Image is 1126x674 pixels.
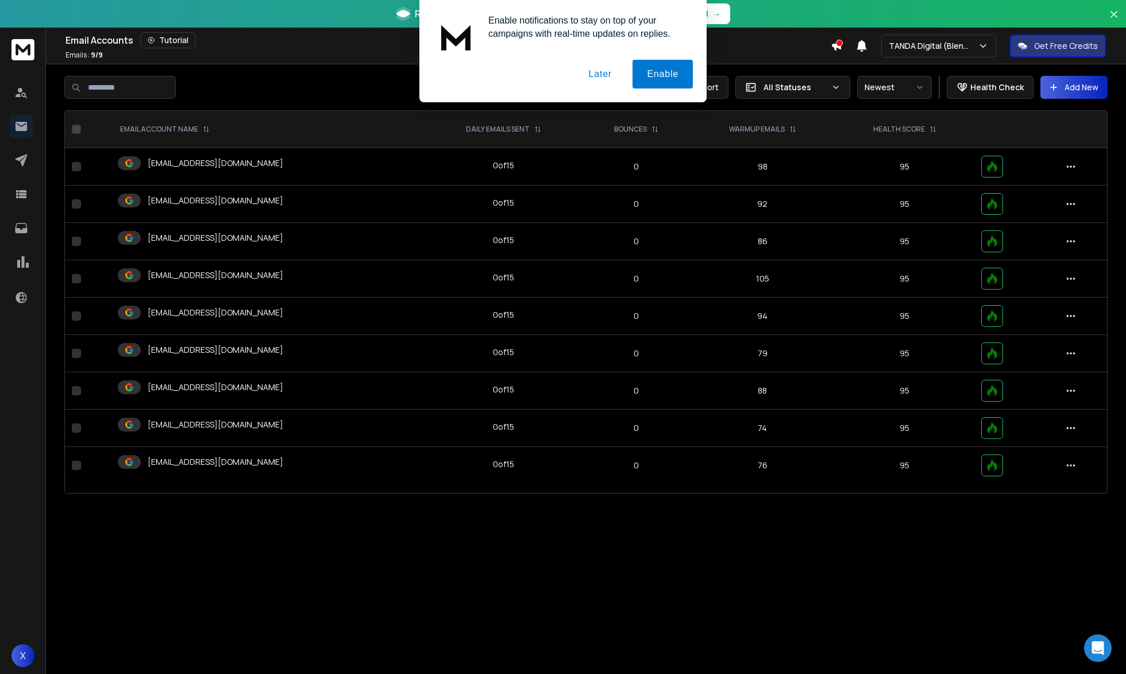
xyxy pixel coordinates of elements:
[873,125,925,134] p: HEALTH SCORE
[120,125,210,134] div: EMAIL ACCOUNT NAME
[493,234,514,246] div: 0 of 15
[493,346,514,358] div: 0 of 15
[835,260,974,298] td: 95
[689,298,835,335] td: 94
[835,186,974,223] td: 95
[835,223,974,260] td: 95
[590,236,682,247] p: 0
[493,309,514,321] div: 0 of 15
[835,372,974,410] td: 95
[493,197,514,209] div: 0 of 15
[493,384,514,395] div: 0 of 15
[148,456,283,468] p: [EMAIL_ADDRESS][DOMAIN_NAME]
[689,223,835,260] td: 86
[835,335,974,372] td: 95
[1084,634,1112,662] div: Open Intercom Messenger
[835,298,974,335] td: 95
[11,644,34,667] button: X
[835,148,974,186] td: 95
[493,421,514,433] div: 0 of 15
[574,60,626,88] button: Later
[689,335,835,372] td: 79
[433,14,479,60] img: notification icon
[493,272,514,283] div: 0 of 15
[590,273,682,284] p: 0
[148,195,283,206] p: [EMAIL_ADDRESS][DOMAIN_NAME]
[590,385,682,396] p: 0
[633,60,693,88] button: Enable
[148,157,283,169] p: [EMAIL_ADDRESS][DOMAIN_NAME]
[466,125,530,134] p: DAILY EMAILS SENT
[689,410,835,447] td: 74
[614,125,647,134] p: BOUNCES
[148,344,283,356] p: [EMAIL_ADDRESS][DOMAIN_NAME]
[689,186,835,223] td: 92
[689,372,835,410] td: 88
[689,447,835,484] td: 76
[689,260,835,298] td: 105
[479,14,693,40] div: Enable notifications to stay on top of your campaigns with real-time updates on replies.
[590,422,682,434] p: 0
[689,148,835,186] td: 98
[835,447,974,484] td: 95
[148,382,283,393] p: [EMAIL_ADDRESS][DOMAIN_NAME]
[493,459,514,470] div: 0 of 15
[493,160,514,171] div: 0 of 15
[148,232,283,244] p: [EMAIL_ADDRESS][DOMAIN_NAME]
[148,419,283,430] p: [EMAIL_ADDRESS][DOMAIN_NAME]
[590,460,682,471] p: 0
[835,410,974,447] td: 95
[590,161,682,172] p: 0
[590,310,682,322] p: 0
[148,307,283,318] p: [EMAIL_ADDRESS][DOMAIN_NAME]
[590,198,682,210] p: 0
[590,348,682,359] p: 0
[148,269,283,281] p: [EMAIL_ADDRESS][DOMAIN_NAME]
[729,125,785,134] p: WARMUP EMAILS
